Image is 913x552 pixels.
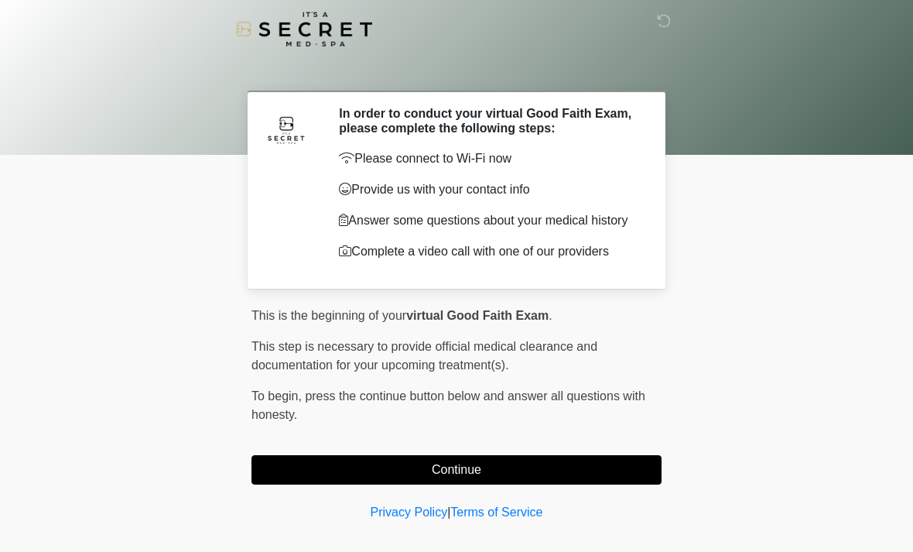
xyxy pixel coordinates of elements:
img: It's A Secret Med Spa Logo [236,12,372,46]
img: Agent Avatar [263,106,309,153]
p: Complete a video call with one of our providers [339,242,638,261]
h2: In order to conduct your virtual Good Faith Exam, please complete the following steps: [339,106,638,135]
strong: virtual Good Faith Exam [406,309,549,322]
p: Answer some questions about your medical history [339,211,638,230]
a: Privacy Policy [371,506,448,519]
button: Continue [251,455,662,485]
p: Provide us with your contact info [339,180,638,199]
p: Please connect to Wi-Fi now [339,149,638,168]
a: | [447,506,450,519]
span: This step is necessary to provide official medical clearance and documentation for your upcoming ... [251,340,597,372]
span: This is the beginning of your [251,309,406,322]
span: To begin, [251,389,305,403]
span: press the continue button below and answer all questions with honesty. [251,389,645,421]
h1: ‎ ‎ [240,56,673,84]
span: . [549,309,552,322]
a: Terms of Service [450,506,542,519]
